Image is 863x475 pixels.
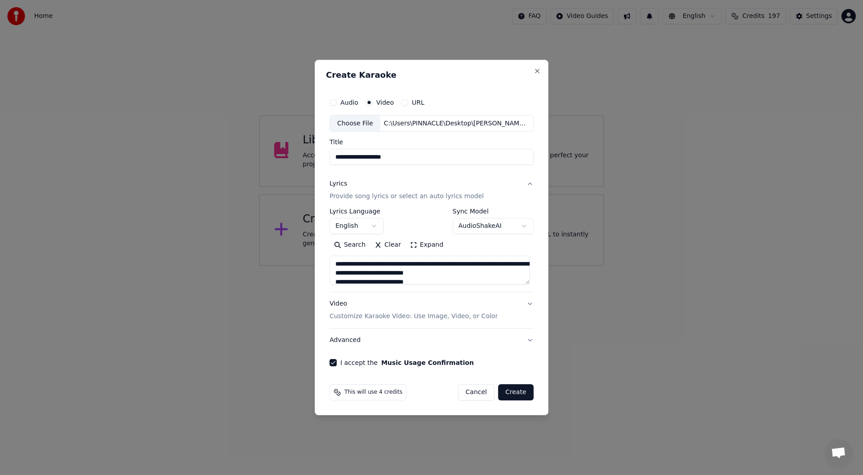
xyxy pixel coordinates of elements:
label: I accept the [340,360,474,366]
button: VideoCustomize Karaoke Video: Use Image, Video, or Color [329,293,534,329]
div: Choose File [330,115,380,132]
button: Search [329,238,370,253]
span: This will use 4 credits [344,389,402,396]
label: Video [376,99,394,106]
label: Audio [340,99,358,106]
div: Lyrics [329,180,347,189]
button: LyricsProvide song lyrics or select an auto lyrics model [329,173,534,209]
p: Provide song lyrics or select an auto lyrics model [329,192,484,201]
p: Customize Karaoke Video: Use Image, Video, or Color [329,312,498,321]
button: Cancel [458,384,494,400]
button: Expand [405,238,448,253]
label: Lyrics Language [329,209,383,215]
label: Title [329,139,534,146]
div: LyricsProvide song lyrics or select an auto lyrics model [329,209,534,292]
div: Video [329,300,498,321]
h2: Create Karaoke [326,71,537,79]
button: Create [498,384,534,400]
div: C:\Users\PINNACLE\Desktop\[PERSON_NAME] NEW CD 5\Rio - What A Beautiful Day - MAIN-C major-120bpm... [380,119,533,128]
button: Advanced [329,329,534,352]
label: URL [412,99,424,106]
button: Clear [370,238,405,253]
button: I accept the [381,360,474,366]
label: Sync Model [453,209,534,215]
